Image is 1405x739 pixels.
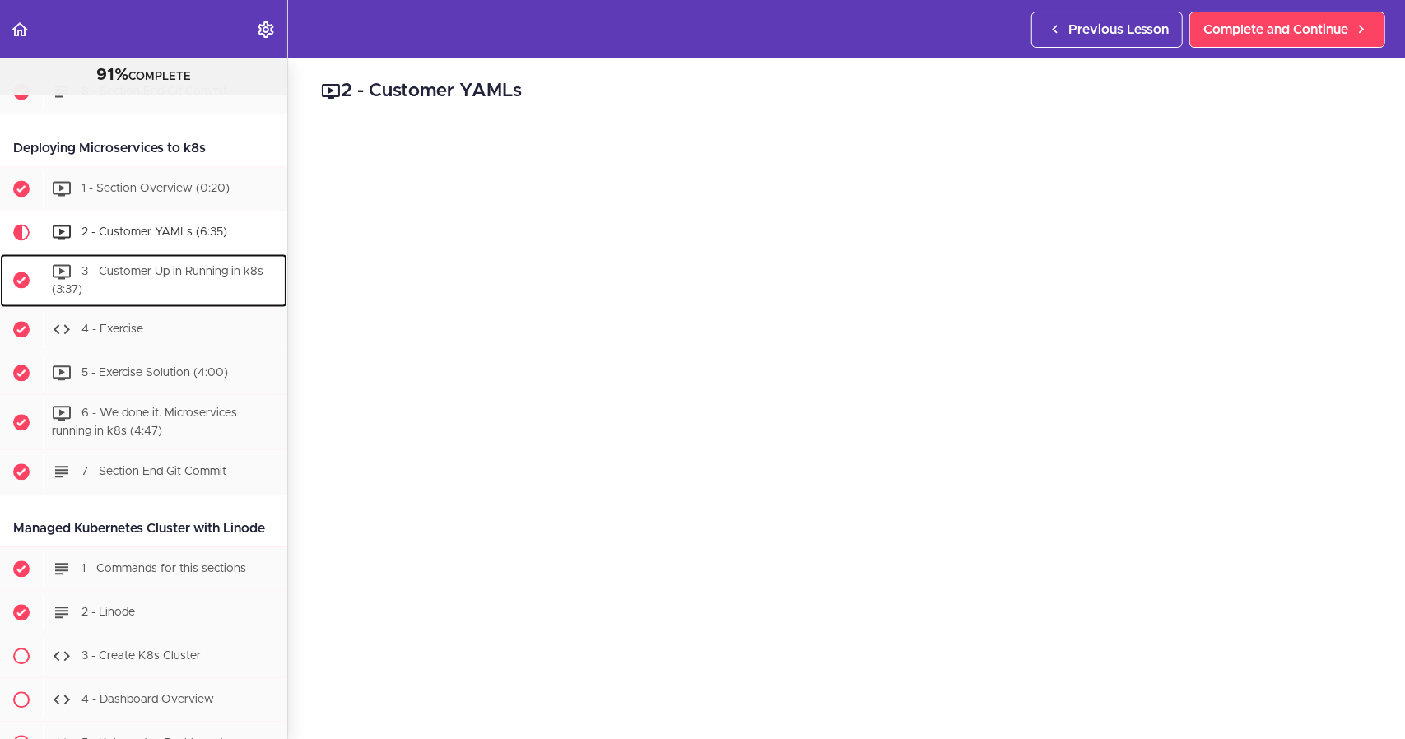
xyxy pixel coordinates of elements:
[21,65,267,86] div: COMPLETE
[81,693,214,704] span: 4 - Dashboard Overview
[81,562,246,574] span: 1 - Commands for this sections
[81,182,230,193] span: 1 - Section Overview (0:20)
[81,367,228,379] span: 5 - Exercise Solution (4:00)
[81,465,226,476] span: 7 - Section End Git Commit
[81,606,135,617] span: 2 - Linode
[81,85,227,96] span: 8 - Section End Git Commit
[321,130,1372,721] iframe: Video Player
[10,20,30,40] svg: Back to course curriculum
[1203,20,1348,40] span: Complete and Continue
[96,67,128,83] span: 91%
[256,20,276,40] svg: Settings Menu
[321,77,1372,105] h2: 2 - Customer YAMLs
[52,265,263,295] span: 3 - Customer Up in Running in k8s (3:37)
[81,649,201,661] span: 3 - Create K8s Cluster
[52,407,237,438] span: 6 - We done it. Microservices running in k8s (4:47)
[1189,12,1385,48] a: Complete and Continue
[81,225,227,237] span: 2 - Customer YAMLs (6:35)
[1068,20,1169,40] span: Previous Lesson
[1031,12,1183,48] a: Previous Lesson
[81,323,143,335] span: 4 - Exercise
